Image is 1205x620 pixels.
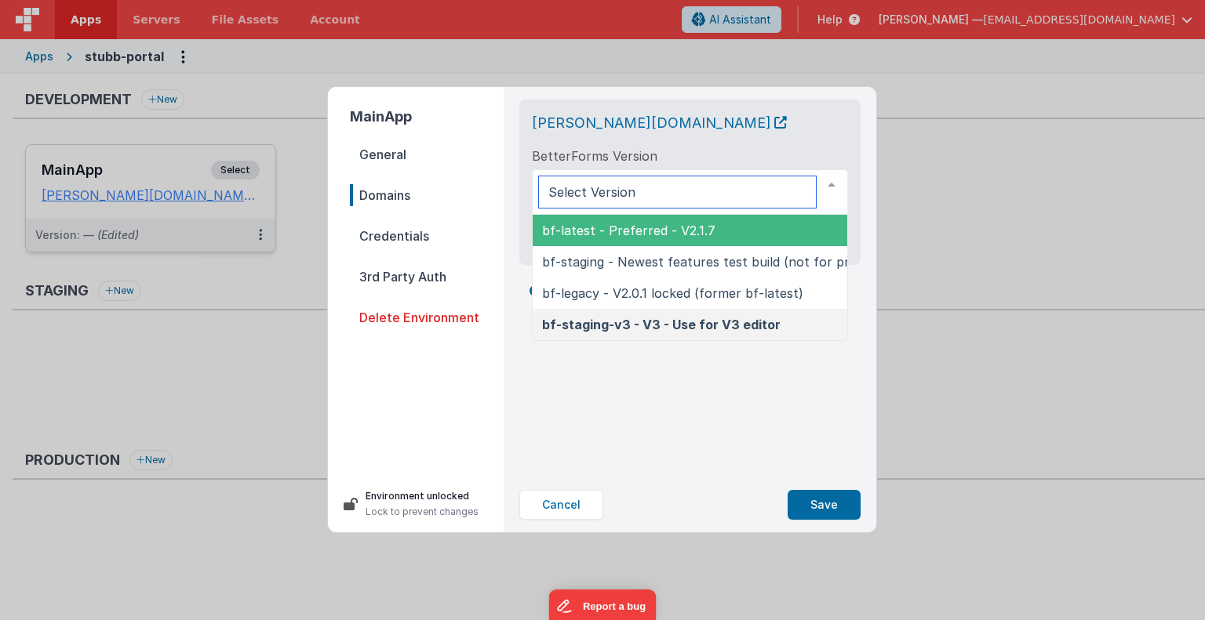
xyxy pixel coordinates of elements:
[542,254,908,270] span: bf-staging - Newest features test build (not for production)
[350,225,504,247] span: Credentials
[366,504,479,520] p: Lock to prevent changes
[532,147,657,165] label: BetterForms Version
[542,317,781,332] span: bf-staging-v3 - V3 - Use for V3 editor
[350,184,504,206] span: Domains
[542,285,803,301] span: bf-legacy - V2.0.1 locked (former bf-latest)
[519,277,646,304] button: Add new domain
[788,490,861,520] button: Save
[366,488,479,504] p: Environment unlocked
[542,223,715,238] span: bf-latest - Preferred - V2.1.7
[350,306,504,328] span: Delete Environment
[350,266,504,288] span: 3rd Party Auth
[532,114,787,131] a: [PERSON_NAME][DOMAIN_NAME]
[350,106,504,128] h2: MainApp
[350,143,504,165] span: General
[539,176,816,208] input: Select Version
[519,490,603,520] button: Cancel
